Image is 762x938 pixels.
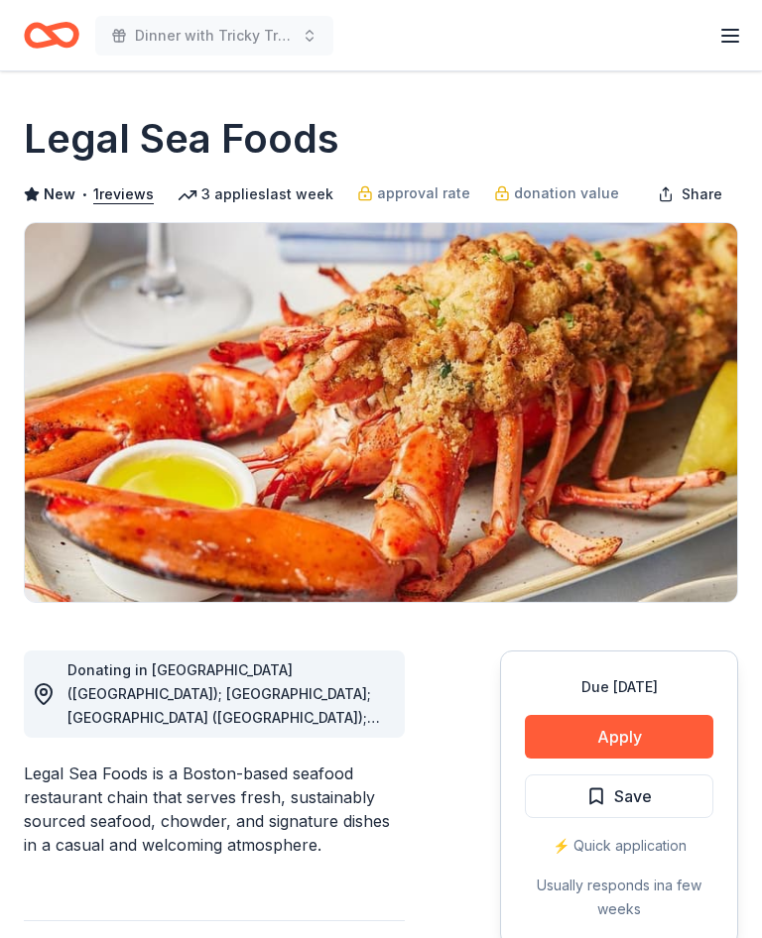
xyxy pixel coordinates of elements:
[24,762,405,857] div: Legal Sea Foods is a Boston-based seafood restaurant chain that serves fresh, sustainably sourced...
[642,175,738,214] button: Share
[67,661,380,821] span: Donating in [GEOGRAPHIC_DATA] ([GEOGRAPHIC_DATA]); [GEOGRAPHIC_DATA]; [GEOGRAPHIC_DATA] ([GEOGRAP...
[525,715,713,759] button: Apply
[135,24,294,48] span: Dinner with Tricky Tray and Live Entertainment . Featuring cuisine from local restaurants.
[494,181,619,205] a: donation value
[614,783,652,809] span: Save
[377,181,470,205] span: approval rate
[525,675,713,699] div: Due [DATE]
[178,182,333,206] div: 3 applies last week
[95,16,333,56] button: Dinner with Tricky Tray and Live Entertainment . Featuring cuisine from local restaurants.
[25,223,737,602] img: Image for Legal Sea Foods
[514,181,619,205] span: donation value
[357,181,470,205] a: approval rate
[24,12,79,59] a: Home
[525,874,713,921] div: Usually responds in a few weeks
[44,182,75,206] span: New
[525,774,713,818] button: Save
[525,834,713,858] div: ⚡️ Quick application
[682,182,722,206] span: Share
[81,186,88,202] span: •
[24,111,339,167] h1: Legal Sea Foods
[93,182,154,206] button: 1reviews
